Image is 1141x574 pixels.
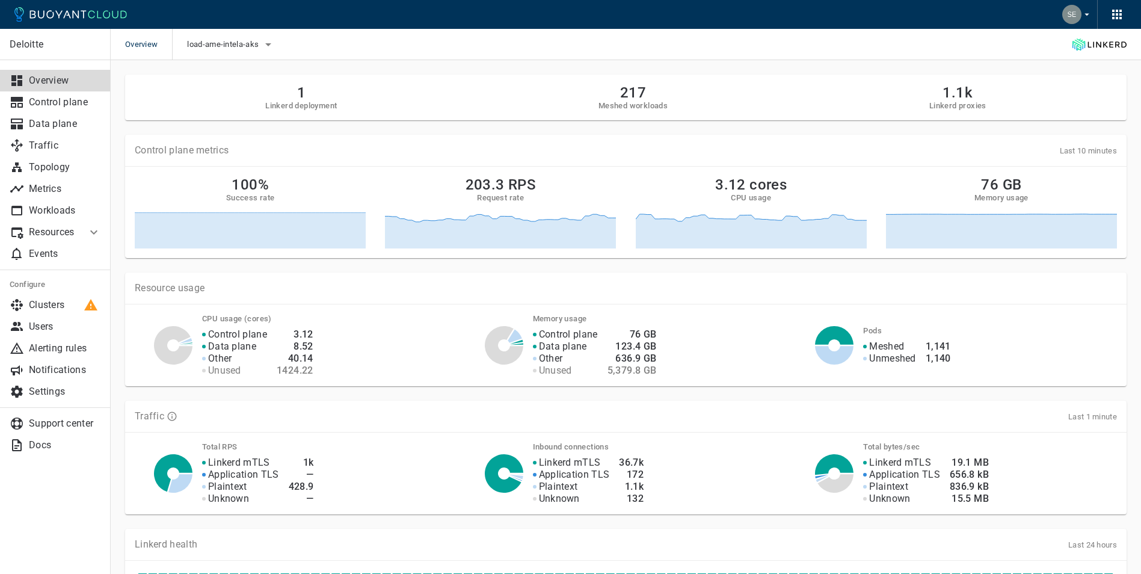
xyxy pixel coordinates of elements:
h5: Request rate [477,193,524,203]
span: Last 24 hours [1068,540,1117,549]
img: Sesha Pillutla [1062,5,1081,24]
h2: 3.12 cores [715,176,787,193]
span: Last 10 minutes [1060,146,1118,155]
h4: 36.7k [619,457,644,469]
p: Linkerd mTLS [208,457,270,469]
p: Clusters [29,299,101,311]
h5: Memory usage [974,193,1029,203]
p: Traffic [135,410,164,422]
p: Plaintext [869,481,908,493]
h4: 8.52 [277,341,313,353]
p: Unknown [869,493,910,505]
p: Data plane [29,118,101,130]
p: Other [539,353,563,365]
h4: 1k [289,457,314,469]
h2: 217 [598,84,668,101]
p: Control plane metrics [135,144,229,156]
h4: — [289,469,314,481]
h4: 836.9 kB [950,481,989,493]
h2: 100% [232,176,269,193]
h4: 636.9 GB [607,353,657,365]
h4: 15.5 MB [950,493,989,505]
h2: 1.1k [929,84,986,101]
p: Unknown [208,493,249,505]
p: Linkerd mTLS [869,457,931,469]
h4: 76 GB [607,329,657,341]
a: 100%Success rate [135,176,366,248]
p: Alerting rules [29,342,101,354]
h2: 76 GB [981,176,1021,193]
p: Traffic [29,140,101,152]
h4: 3.12 [277,329,313,341]
h5: Configure [10,280,101,289]
p: Control plane [208,329,267,341]
p: Docs [29,439,101,451]
p: Unused [539,365,572,377]
h4: 1.1k [619,481,644,493]
p: Resources [29,226,77,238]
h4: 5,379.8 GB [607,365,657,377]
p: Plaintext [208,481,247,493]
p: Data plane [208,341,256,353]
p: Application TLS [208,469,279,481]
a: 3.12 coresCPU usage [636,176,867,248]
h5: Linkerd deployment [265,101,337,111]
p: Workloads [29,205,101,217]
h4: 123.4 GB [607,341,657,353]
p: Metrics [29,183,101,195]
p: Support center [29,418,101,430]
p: Unknown [539,493,580,505]
p: Control plane [29,96,101,108]
span: load-ame-intela-aks [187,40,261,49]
p: Application TLS [869,469,940,481]
h5: CPU usage [731,193,771,203]
p: Meshed [869,341,904,353]
p: Notifications [29,364,101,376]
p: Settings [29,386,101,398]
p: Linkerd health [135,539,197,551]
h4: 19.1 MB [950,457,989,469]
svg: TLS data is compiled from traffic seen by Linkerd proxies. RPS and TCP bytes reflect both inbound... [167,411,177,422]
p: Events [29,248,101,260]
span: Overview [125,29,172,60]
h4: 428.9 [289,481,314,493]
a: 76 GBMemory usage [886,176,1117,248]
a: 203.3 RPSRequest rate [385,176,616,248]
p: Other [208,353,232,365]
h5: Linkerd proxies [929,101,986,111]
p: Unused [208,365,241,377]
h4: 132 [619,493,644,505]
p: Data plane [539,341,587,353]
h5: Success rate [226,193,275,203]
p: Unmeshed [869,353,915,365]
p: Overview [29,75,101,87]
h4: 1,140 [926,353,951,365]
p: Linkerd mTLS [539,457,601,469]
h5: Meshed workloads [598,101,668,111]
p: Topology [29,161,101,173]
h4: — [289,493,314,505]
h4: 1,141 [926,341,951,353]
h2: 203.3 RPS [466,176,537,193]
h2: 1 [265,84,337,101]
h4: 40.14 [277,353,313,365]
p: Resource usage [135,282,1117,294]
p: Deloitte [10,39,100,51]
span: Last 1 minute [1068,412,1117,421]
p: Plaintext [539,481,578,493]
h4: 656.8 kB [950,469,989,481]
button: load-ame-intela-aks [187,35,275,54]
p: Application TLS [539,469,610,481]
h4: 172 [619,469,644,481]
p: Control plane [539,329,598,341]
h4: 1424.22 [277,365,313,377]
p: Users [29,321,101,333]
